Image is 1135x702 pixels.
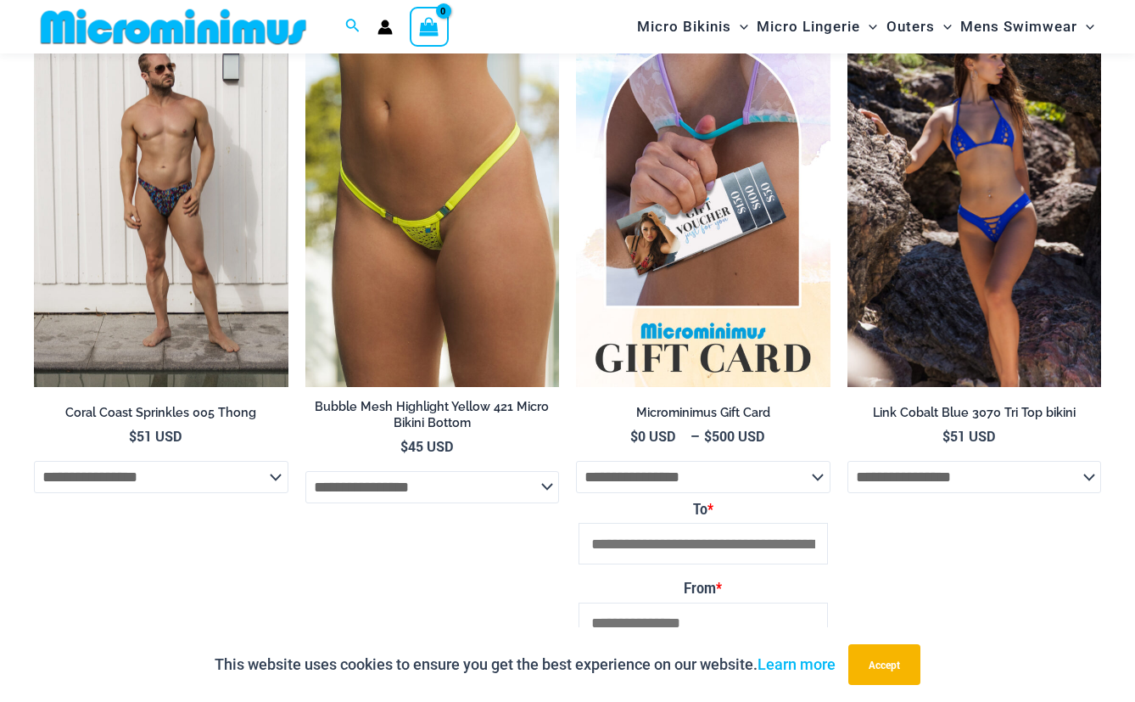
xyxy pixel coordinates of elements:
[848,644,920,685] button: Accept
[305,399,560,430] h2: Bubble Mesh Highlight Yellow 421 Micro Bikini Bottom
[34,405,288,427] a: Coral Coast Sprinkles 005 Thong
[305,6,560,387] a: Bubble Mesh Highlight Yellow 421 Micro 01Bubble Mesh Highlight Yellow 421 Micro 02Bubble Mesh Hig...
[935,5,952,48] span: Menu Toggle
[847,405,1102,427] a: Link Cobalt Blue 3070 Tri Top bikini
[400,437,408,455] span: $
[704,427,712,445] span: $
[942,427,995,445] bdi: 51 USD
[942,427,950,445] span: $
[630,427,675,445] bdi: 0 USD
[576,405,830,427] a: Microminimus Gift Card
[847,405,1102,421] h2: Link Cobalt Blue 3070 Tri Top bikini
[704,427,764,445] bdi: 500 USD
[637,5,731,48] span: Micro Bikinis
[129,427,137,445] span: $
[34,8,313,46] img: MM SHOP LOGO FLAT
[400,437,453,455] bdi: 45 USD
[1077,5,1094,48] span: Menu Toggle
[579,496,828,523] label: To
[630,427,638,445] span: $
[215,652,836,677] p: This website uses cookies to ensure you get the best experience on our website.
[960,5,1077,48] span: Mens Swimwear
[757,5,860,48] span: Micro Lingerie
[576,405,830,421] h2: Microminimus Gift Card
[882,5,956,48] a: OutersMenu ToggleMenu Toggle
[630,3,1101,51] nav: Site Navigation
[731,5,748,48] span: Menu Toggle
[847,6,1102,387] img: Link Cobalt Blue 3070 Top 4955 Bottom 03
[305,6,560,387] img: Bubble Mesh Highlight Yellow 421 Micro 01
[633,5,752,48] a: Micro BikinisMenu ToggleMenu Toggle
[886,5,935,48] span: Outers
[707,500,713,518] abbr: Required field
[34,6,288,387] a: Coral Coast Sprinkles 005 Thong 06Coral Coast Sprinkles 005 Thong 08Coral Coast Sprinkles 005 Tho...
[377,20,393,35] a: Account icon link
[576,427,830,446] span: –
[576,6,830,387] img: Featured Gift Card
[34,6,288,387] img: Coral Coast Sprinkles 005 Thong 06
[752,5,881,48] a: Micro LingerieMenu ToggleMenu Toggle
[410,7,449,46] a: View Shopping Cart, empty
[956,5,1099,48] a: Mens SwimwearMenu ToggleMenu Toggle
[847,6,1102,387] a: Link Cobalt Blue 3070 Top 01Link Cobalt Blue 3070 Top 4955 Bottom 03Link Cobalt Blue 3070 Top 495...
[34,405,288,421] h2: Coral Coast Sprinkles 005 Thong
[716,579,722,597] abbr: Required field
[129,427,182,445] bdi: 51 USD
[860,5,877,48] span: Menu Toggle
[305,399,560,437] a: Bubble Mesh Highlight Yellow 421 Micro Bikini Bottom
[345,16,361,37] a: Search icon link
[579,575,828,602] label: From
[758,655,836,673] a: Learn more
